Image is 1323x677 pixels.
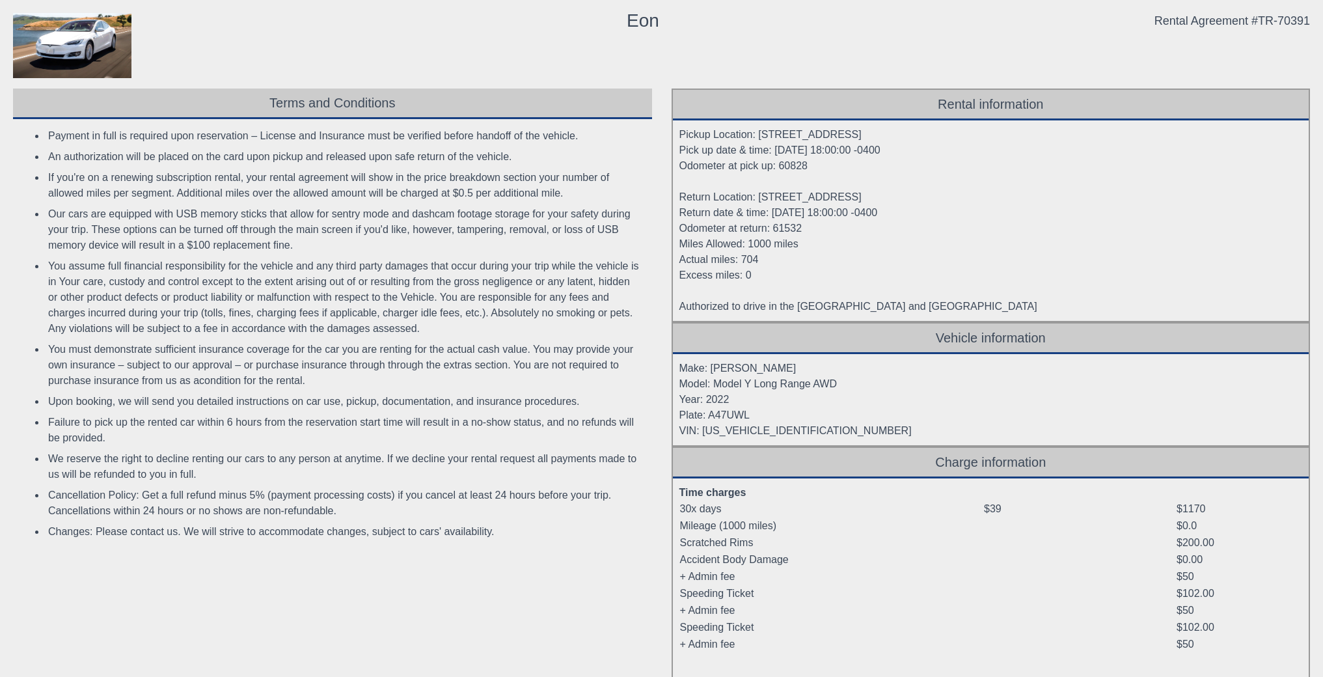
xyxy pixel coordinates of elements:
div: Eon [627,13,659,29]
td: 30x days [679,501,984,518]
div: Rental information [673,90,1309,120]
div: Rental Agreement #TR-70391 [1154,13,1310,29]
div: Vehicle information [673,324,1309,354]
div: Time charges [679,485,1300,501]
td: $1170 [1176,501,1300,518]
td: + Admin fee [679,636,984,653]
td: $102.00 [1176,585,1300,602]
td: Speeding Ticket [679,619,984,636]
td: + Admin fee [679,602,984,619]
td: $50 [1176,602,1300,619]
li: You assume full financial responsibility for the vehicle and any third party damages that occur d... [46,256,643,339]
td: Scratched Rims [679,534,984,551]
li: You must demonstrate sufficient insurance coverage for the car you are renting for the actual cas... [46,339,643,391]
div: Pickup Location: [STREET_ADDRESS] Pick up date & time: [DATE] 18:00:00 -0400 Odometer at pick up:... [673,120,1309,321]
td: $39 [983,501,1176,518]
li: Failure to pick up the rented car within 6 hours from the reservation start time will result in a... [46,412,643,449]
img: contract_model.jpg [13,13,131,78]
td: Mileage (1000 miles) [679,518,984,534]
td: Accident Body Damage [679,551,984,568]
li: If you're on a renewing subscription rental, your rental agreement will show in the price breakdo... [46,167,643,204]
li: An authorization will be placed on the card upon pickup and released upon safe return of the vehi... [46,146,643,167]
div: Terms and Conditions [13,89,652,119]
td: $50 [1176,636,1300,653]
li: Changes: Please contact us. We will strive to accommodate changes, subject to cars' availability. [46,521,643,542]
li: We reserve the right to decline renting our cars to any person at anytime. If we decline your ren... [46,449,643,485]
li: Our cars are equipped with USB memory sticks that allow for sentry mode and dashcam footage stora... [46,204,643,256]
td: $0.00 [1176,551,1300,568]
td: $102.00 [1176,619,1300,636]
li: Upon booking, we will send you detailed instructions on car use, pickup, documentation, and insur... [46,391,643,412]
li: Payment in full is required upon reservation – License and Insurance must be verified before hand... [46,126,643,146]
td: Speeding Ticket [679,585,984,602]
li: Cancellation Policy: Get a full refund minus 5% (payment processing costs) if you cancel at least... [46,485,643,521]
div: Make: [PERSON_NAME] Model: Model Y Long Range AWD Year: 2022 Plate: A47UWL VIN: [US_VEHICLE_IDENT... [673,354,1309,445]
td: $50 [1176,568,1300,585]
div: Charge information [673,448,1309,478]
td: $200.00 [1176,534,1300,551]
td: + Admin fee [679,568,984,585]
td: $0.0 [1176,518,1300,534]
